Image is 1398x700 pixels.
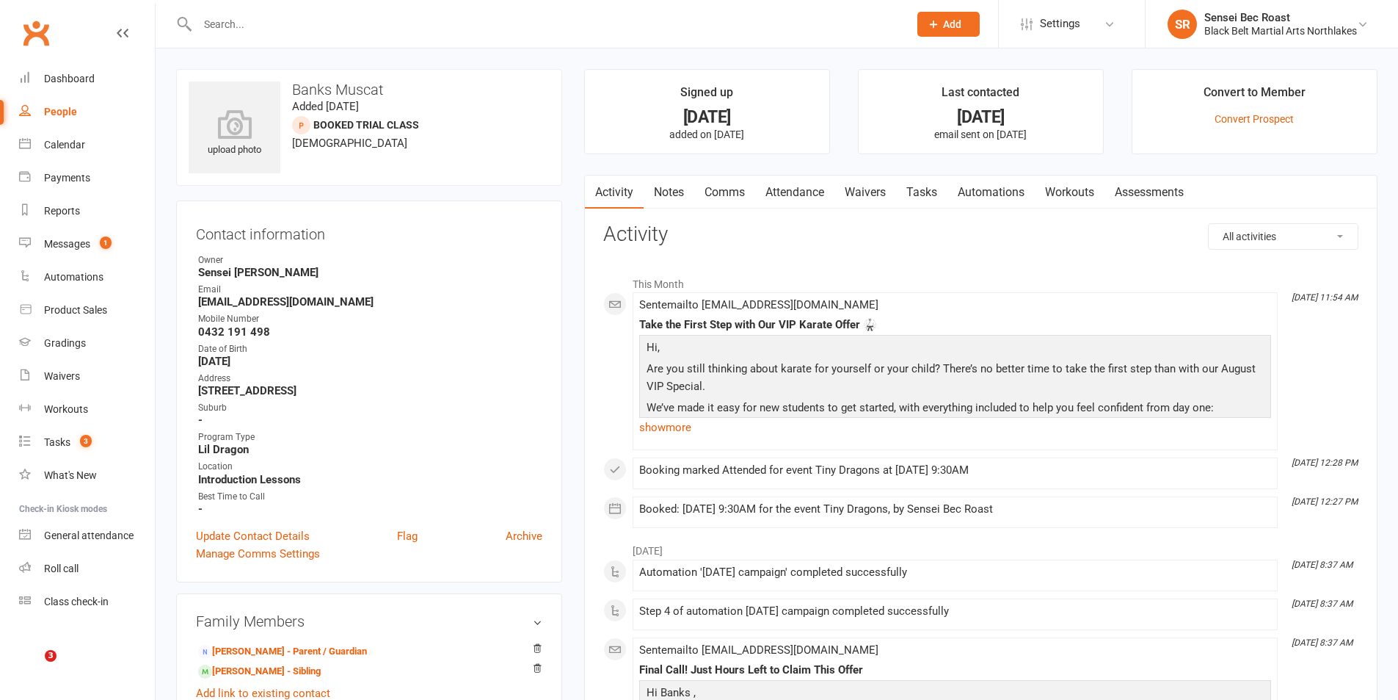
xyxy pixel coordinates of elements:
[639,566,1271,579] div: Automation '[DATE] campaign' completed successfully
[196,527,310,545] a: Update Contact Details
[644,176,694,209] a: Notes
[100,237,112,249] span: 1
[755,176,834,209] a: Attendance
[694,176,755,209] a: Comms
[1292,497,1358,507] i: [DATE] 12:27 PM
[639,417,1271,438] a: show more
[198,443,542,456] strong: Lil Dragon
[44,436,70,448] div: Tasks
[198,414,542,427] strong: -
[44,139,85,151] div: Calendar
[198,430,542,444] div: Program Type
[896,176,947,209] a: Tasks
[198,283,542,297] div: Email
[598,109,816,125] div: [DATE]
[598,129,816,140] p: added on [DATE]
[44,106,77,118] div: People
[1292,458,1358,468] i: [DATE] 12:28 PM
[44,238,90,250] div: Messages
[947,176,1035,209] a: Automations
[19,95,155,129] a: People
[198,342,542,356] div: Date of Birth
[292,137,407,150] span: [DEMOGRAPHIC_DATA]
[198,460,542,474] div: Location
[198,372,542,386] div: Address
[45,650,57,662] span: 3
[1035,176,1104,209] a: Workouts
[506,527,542,545] a: Archive
[44,596,109,607] div: Class check-in
[585,176,644,209] a: Activity
[198,295,542,308] strong: [EMAIL_ADDRESS][DOMAIN_NAME]
[1292,638,1353,648] i: [DATE] 8:37 AM
[44,73,95,84] div: Dashboard
[19,459,155,492] a: What's New
[44,530,134,541] div: General attendance
[872,109,1090,125] div: [DATE]
[19,129,155,162] a: Calendar
[19,426,155,459] a: Tasks 3
[942,83,1019,109] div: Last contacted
[1204,11,1357,24] div: Sensei Bec Roast
[198,266,542,279] strong: Sensei [PERSON_NAME]
[44,469,97,481] div: What's New
[834,176,896,209] a: Waivers
[643,339,1267,360] p: Hi,
[292,100,359,113] time: Added [DATE]
[313,119,419,131] span: Booked Trial Class
[44,563,79,574] div: Roll call
[643,360,1267,399] p: Are you still thinking about karate for yourself or your child? There’s no better time to take th...
[1204,83,1306,109] div: Convert to Member
[19,228,155,261] a: Messages 1
[639,605,1271,618] div: Step 4 of automation [DATE] campaign completed successfully
[1168,10,1197,39] div: SR
[44,205,80,217] div: Reports
[1292,292,1358,303] i: [DATE] 11:54 AM
[44,403,88,415] div: Workouts
[19,585,155,618] a: Class kiosk mode
[198,664,321,679] a: [PERSON_NAME] - Sibling
[19,294,155,327] a: Product Sales
[196,613,542,629] h3: Family Members
[397,527,418,545] a: Flag
[1104,176,1194,209] a: Assessments
[19,360,155,393] a: Waivers
[44,370,80,382] div: Waivers
[639,664,1271,676] div: Final Call! Just Hours Left to Claim This Offer
[198,473,542,486] strong: Introduction Lessons
[198,325,542,339] strong: 0432 191 498
[603,223,1358,246] h3: Activity
[189,82,550,98] h3: Banks Muscat
[44,271,103,283] div: Automations
[639,298,878,311] span: Sent email to [EMAIL_ADDRESS][DOMAIN_NAME]
[917,12,980,37] button: Add
[198,502,542,516] strong: -
[15,650,50,685] iframe: Intercom live chat
[643,399,1267,420] p: We’ve made it easy for new students to get started, with everything included to help you feel con...
[198,384,542,397] strong: [STREET_ADDRESS]
[19,162,155,195] a: Payments
[639,503,1271,516] div: Booked: [DATE] 9:30AM for the event Tiny Dragons, by Sensei Bec Roast
[44,337,86,349] div: Gradings
[639,319,1271,331] div: Take the First Step with Our VIP Karate Offer 🥋
[872,129,1090,140] p: email sent on [DATE]
[943,18,961,30] span: Add
[19,552,155,585] a: Roll call
[1204,24,1357,37] div: Black Belt Martial Arts Northlakes
[80,435,92,447] span: 3
[19,195,155,228] a: Reports
[19,393,155,426] a: Workouts
[1215,113,1294,125] a: Convert Prospect
[44,304,107,316] div: Product Sales
[680,83,733,109] div: Signed up
[198,355,542,368] strong: [DATE]
[198,401,542,415] div: Suburb
[19,327,155,360] a: Gradings
[19,261,155,294] a: Automations
[189,109,280,158] div: upload photo
[603,269,1358,292] li: This Month
[639,643,878,657] span: Sent email to [EMAIL_ADDRESS][DOMAIN_NAME]
[198,644,367,660] a: [PERSON_NAME] - Parent / Guardian
[1292,560,1353,570] i: [DATE] 8:37 AM
[1040,7,1080,40] span: Settings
